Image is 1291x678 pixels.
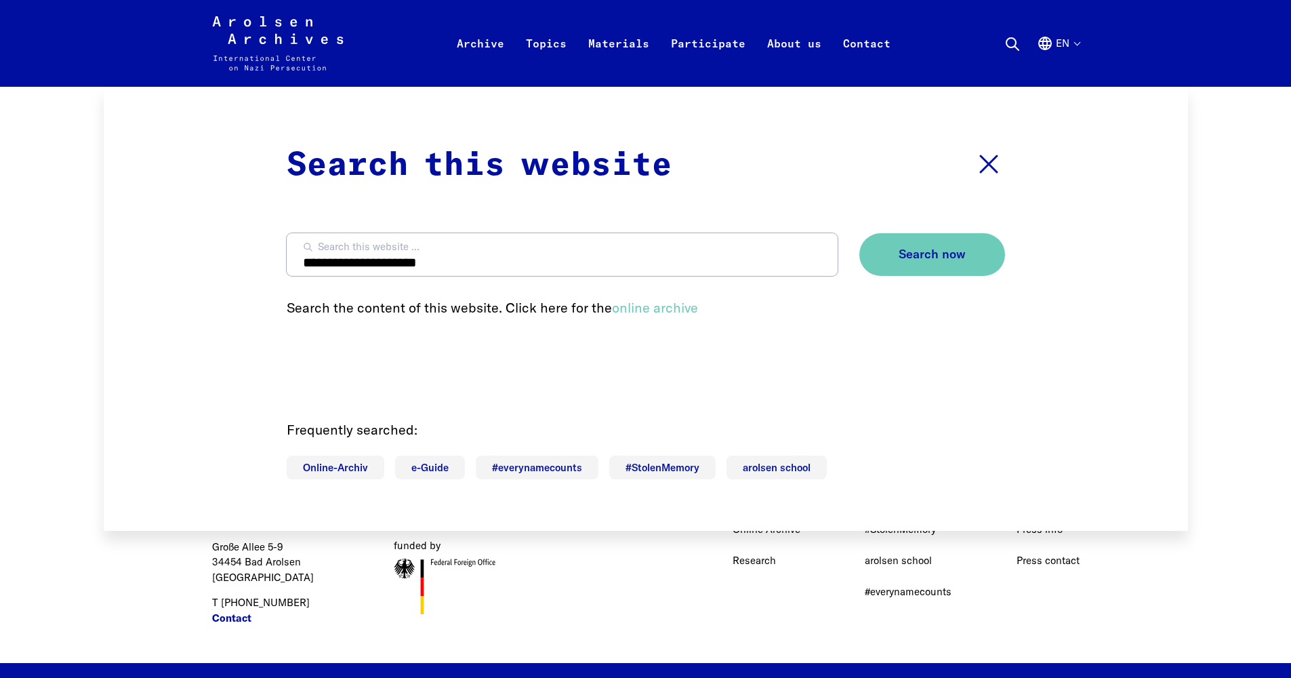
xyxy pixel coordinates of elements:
[395,456,465,479] a: e-Guide
[660,33,756,87] a: Participate
[1037,35,1080,84] button: English, language selection
[476,456,598,479] a: #everynamecounts
[287,456,384,479] a: Online-Archiv
[865,585,951,598] a: #everynamecounts
[726,456,827,479] a: arolsen school
[733,489,1080,612] nav: Footer
[1017,554,1080,567] a: Press contact
[446,33,515,87] a: Archive
[212,595,372,626] p: T [PHONE_NUMBER]
[1017,523,1063,536] a: Press info
[865,554,932,567] a: arolsen school
[609,456,716,479] a: #StolenMemory
[287,141,672,190] p: Search this website
[577,33,660,87] a: Materials
[212,611,251,626] a: Contact
[733,554,776,567] a: Research
[287,420,1005,440] p: Frequently searched:
[859,233,1005,276] button: Search now
[865,523,936,536] a: #StolenMemory
[756,33,832,87] a: About us
[394,538,567,554] figcaption: funded by
[212,540,372,586] p: Große Allee 5-9 34454 Bad Arolsen [GEOGRAPHIC_DATA]
[899,247,966,262] span: Search now
[446,16,901,71] nav: Primary
[515,33,577,87] a: Topics
[612,299,698,316] a: online archive
[733,523,800,536] a: Online Archive
[832,33,901,87] a: Contact
[287,298,1005,318] p: Search the content of this website. Click here for the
